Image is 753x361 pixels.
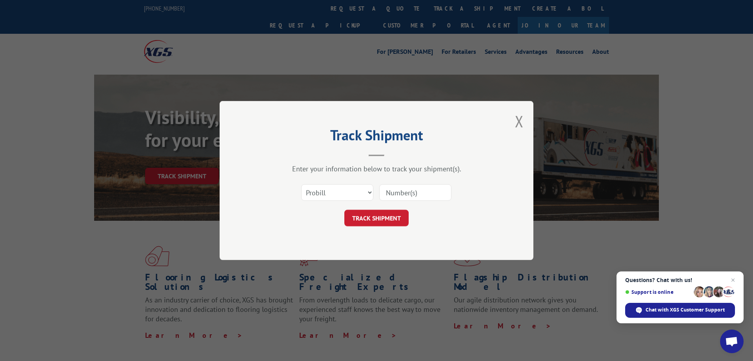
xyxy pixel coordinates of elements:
input: Number(s) [379,184,451,201]
span: Support is online [625,289,691,295]
span: Close chat [728,275,738,285]
button: Close modal [515,111,524,132]
span: Chat with XGS Customer Support [646,306,725,313]
div: Enter your information below to track your shipment(s). [259,164,494,173]
div: Open chat [720,330,744,353]
button: TRACK SHIPMENT [344,210,409,226]
span: Questions? Chat with us! [625,277,735,283]
div: Chat with XGS Customer Support [625,303,735,318]
h2: Track Shipment [259,130,494,145]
